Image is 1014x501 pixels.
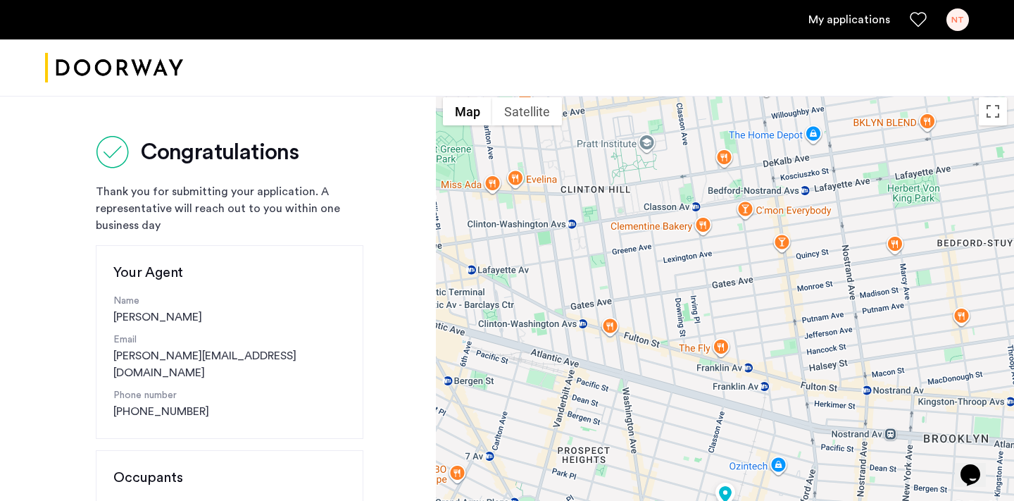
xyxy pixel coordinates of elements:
[113,263,346,283] h3: Your Agent
[443,97,492,125] button: Show street map
[979,97,1007,125] button: Toggle fullscreen view
[113,468,346,488] h3: Occupants
[946,8,969,31] div: NT
[96,183,363,234] div: Thank you for submitting your application. A representative will reach out to you within one busi...
[113,388,346,403] p: Phone number
[113,347,346,381] a: [PERSON_NAME][EMAIL_ADDRESS][DOMAIN_NAME]
[910,11,927,28] a: Favorites
[45,42,183,94] a: Cazamio logo
[141,138,299,166] h2: Congratulations
[955,445,1000,487] iframe: chat widget
[45,42,183,94] img: logo
[113,403,209,420] a: [PHONE_NUMBER]
[113,294,346,326] div: [PERSON_NAME]
[113,333,346,347] p: Email
[492,97,562,125] button: Show satellite imagery
[808,11,890,28] a: My application
[113,294,346,309] p: Name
